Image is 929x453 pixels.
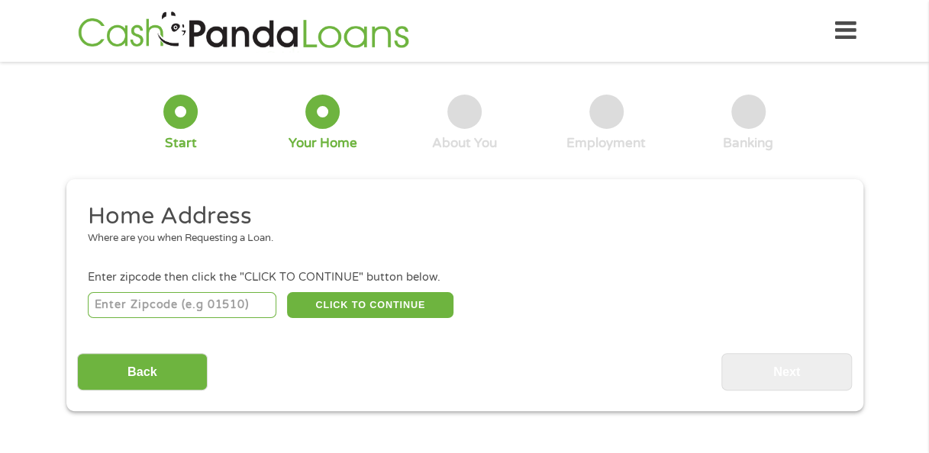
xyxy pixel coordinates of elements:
div: Banking [723,135,773,152]
div: Start [165,135,197,152]
img: GetLoanNow Logo [73,9,414,53]
button: CLICK TO CONTINUE [287,292,453,318]
input: Enter Zipcode (e.g 01510) [88,292,276,318]
div: Where are you when Requesting a Loan. [88,231,830,246]
input: Back [77,353,208,390]
input: Next [721,353,852,390]
div: Enter zipcode then click the "CLICK TO CONTINUE" button below. [88,269,840,286]
h2: Home Address [88,201,830,232]
div: Your Home [289,135,357,152]
div: Employment [566,135,646,152]
div: About You [432,135,497,152]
